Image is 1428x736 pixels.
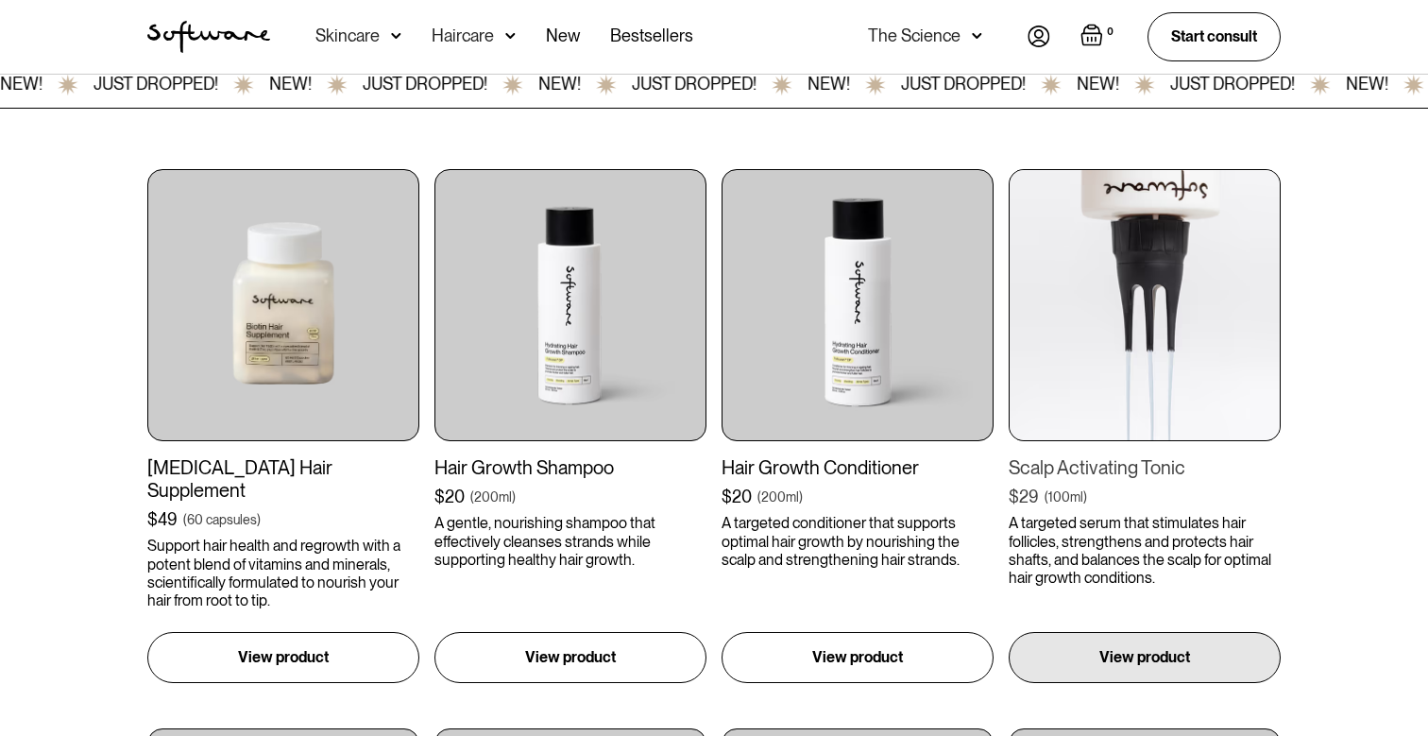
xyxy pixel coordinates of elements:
div: JUST DROPPED! [1170,74,1295,96]
div: $20 [434,487,465,507]
div: Hair Growth Conditioner [722,456,994,479]
div: NEW! [269,74,312,96]
div: JUST DROPPED! [93,74,218,96]
p: A targeted serum that stimulates hair follicles, strengthens and protects hair shafts, and balanc... [1009,514,1281,587]
div: 0 [1103,24,1117,41]
div: ) [512,488,516,506]
img: arrow down [505,26,516,45]
div: ( [470,488,474,506]
div: Scalp Activating Tonic [1009,456,1281,479]
div: NEW! [807,74,850,96]
div: ) [257,510,261,529]
div: The Science [868,26,960,45]
div: 100ml [1048,488,1083,506]
div: $49 [147,509,178,530]
div: [MEDICAL_DATA] Hair Supplement [147,456,419,502]
img: arrow down [391,26,401,45]
div: Skincare [315,26,380,45]
a: home [147,21,270,53]
a: [MEDICAL_DATA] Hair Supplement$49(60 capsules)Support hair health and regrowth with a potent blen... [147,169,419,683]
p: A targeted conditioner that supports optimal hair growth by nourishing the scalp and strengthenin... [722,514,994,569]
div: NEW! [1077,74,1119,96]
p: View product [812,646,903,669]
div: Hair Growth Shampoo [434,456,706,479]
a: Hair Growth Conditioner$20(200ml)A targeted conditioner that supports optimal hair growth by nour... [722,169,994,683]
div: Haircare [432,26,494,45]
div: NEW! [1346,74,1388,96]
p: View product [238,646,329,669]
div: ) [799,488,803,506]
p: A gentle, nourishing shampoo that effectively cleanses strands while supporting healthy hair growth. [434,514,706,569]
a: Open empty cart [1080,24,1117,50]
a: Start consult [1147,12,1281,60]
div: ( [757,488,761,506]
a: Scalp Activating Tonic$29(100ml)A targeted serum that stimulates hair follicles, strengthens and ... [1009,169,1281,683]
div: 200ml [474,488,512,506]
div: $20 [722,487,752,507]
div: 200ml [761,488,799,506]
div: NEW! [538,74,581,96]
img: Software Logo [147,21,270,53]
div: $29 [1009,487,1039,507]
p: View product [525,646,616,669]
a: Hair Growth Shampoo$20(200ml)A gentle, nourishing shampoo that effectively cleanses strands while... [434,169,706,683]
div: JUST DROPPED! [632,74,756,96]
div: JUST DROPPED! [901,74,1026,96]
p: View product [1099,646,1190,669]
img: arrow down [972,26,982,45]
div: ) [1083,488,1087,506]
div: JUST DROPPED! [363,74,487,96]
p: Support hair health and regrowth with a potent blend of vitamins and minerals, scientifically for... [147,537,419,609]
div: ( [1045,488,1048,506]
div: ( [183,510,187,529]
div: 60 capsules [187,510,257,529]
